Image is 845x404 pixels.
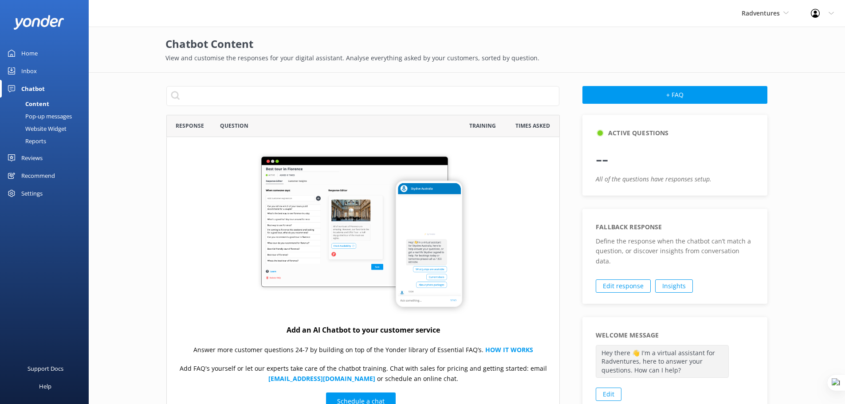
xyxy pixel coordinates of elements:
[21,80,45,98] div: Chatbot
[21,149,43,167] div: Reviews
[596,345,729,378] p: Hey there 👋 I'm a virtual assistant for Radventures, here to answer your questions. How can I help?
[742,9,780,17] span: Radventures
[5,135,46,147] div: Reports
[268,374,375,382] a: [EMAIL_ADDRESS][DOMAIN_NAME]
[5,98,89,110] a: Content
[596,175,711,183] i: All of the questions have responses setup.
[5,135,89,147] a: Reports
[176,122,204,130] span: Response
[596,236,754,266] p: Define the response when the chatbot can’t match a question, or discover insights from conversati...
[286,325,440,336] h4: Add an AI Chatbot to your customer service
[21,62,37,80] div: Inbox
[596,222,662,232] h5: Fallback response
[582,86,767,104] button: + FAQ
[655,279,693,293] a: Insights
[21,44,38,62] div: Home
[5,122,67,135] div: Website Widget
[515,122,550,130] span: Times Asked
[5,98,49,110] div: Content
[596,279,651,293] a: Edit response
[21,167,55,184] div: Recommend
[193,345,533,355] p: Answer more customer questions 24-7 by building on top of the Yonder library of Essential FAQ’s.
[176,364,550,384] p: Add FAQ's yourself or let our experts take care of the chatbot training. Chat with sales for pric...
[28,360,63,377] div: Support Docs
[469,122,496,130] span: Training
[256,152,469,315] img: chatbot...
[5,110,72,122] div: Pop-up messages
[165,35,769,52] h2: Chatbot Content
[596,388,621,401] a: Edit
[165,53,769,63] p: View and customise the responses for your digital assistant. Analyse everything asked by your cus...
[39,377,51,395] div: Help
[5,110,89,122] a: Pop-up messages
[220,122,248,130] span: Question
[21,184,43,202] div: Settings
[596,330,659,340] h5: Welcome Message
[485,345,533,354] a: HOW IT WORKS
[13,15,64,30] img: yonder-white-logo.png
[608,128,668,138] h5: Active Questions
[5,122,89,135] a: Website Widget
[596,142,754,174] p: --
